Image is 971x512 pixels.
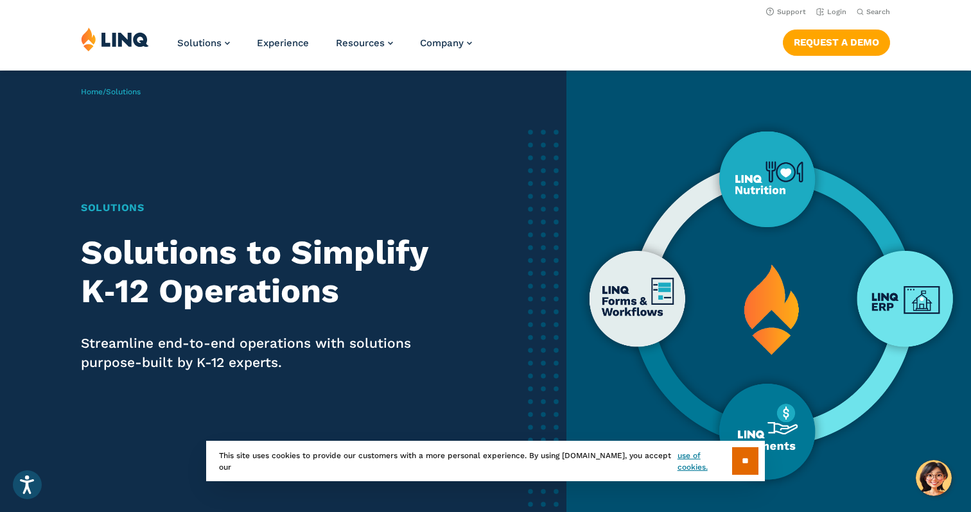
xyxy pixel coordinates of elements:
h2: Solutions to Simplify K‑12 Operations [81,234,464,311]
a: Solutions [177,37,230,49]
a: Login [816,8,846,16]
a: Request a Demo [783,30,890,55]
nav: Button Navigation [783,27,890,55]
span: Company [420,37,464,49]
a: Company [420,37,472,49]
button: Open Search Bar [857,7,890,17]
a: Resources [336,37,393,49]
span: Solutions [177,37,222,49]
p: Streamline end-to-end operations with solutions purpose-built by K-12 experts. [81,334,464,372]
span: Resources [336,37,385,49]
img: LINQ | K‑12 Software [81,27,149,51]
a: Support [766,8,806,16]
button: Hello, have a question? Let’s chat. [916,460,952,496]
a: Experience [257,37,309,49]
a: Home [81,87,103,96]
a: use of cookies. [678,450,732,473]
div: This site uses cookies to provide our customers with a more personal experience. By using [DOMAIN... [206,441,765,481]
h1: Solutions [81,200,464,216]
span: Solutions [106,87,141,96]
span: Search [866,8,890,16]
span: / [81,87,141,96]
nav: Primary Navigation [177,27,472,69]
